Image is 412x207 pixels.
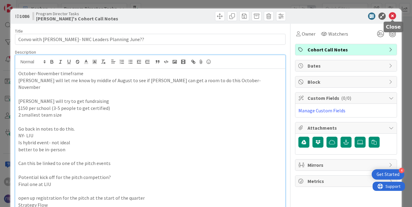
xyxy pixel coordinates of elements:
p: 2 smallest team size [18,111,283,118]
span: Watchers [328,30,348,37]
p: Final one at LIU [18,181,283,188]
span: Attachments [308,124,386,132]
p: [PERSON_NAME] will try to get fundraising [18,98,283,105]
input: type card name here... [15,34,286,45]
p: Can this be linked to one of the pitch events [18,160,283,167]
span: Program Director Tasks [36,11,118,16]
p: open up registration for the pitch at the start of the quarter [18,195,283,202]
span: ID [15,12,29,20]
label: Title [15,28,23,34]
p: October-November timeframe [18,70,283,77]
span: Support [13,1,28,8]
span: Custom Fields [308,94,386,102]
p: [PERSON_NAME] will let me know by middle of August to see if [PERSON_NAME] can get a room to do t... [18,77,283,91]
b: 1086 [20,13,29,19]
span: Dates [308,62,386,69]
p: Is hybrid event- not ideal [18,139,283,146]
span: ( 0/0 ) [341,95,351,101]
p: Potential kick off for the pitch compettion? [18,174,283,181]
span: Mirrors [308,161,386,169]
p: NY- LIU [18,132,283,139]
span: Block [308,78,386,86]
p: $150 per school (3-5 people to get certified) [18,105,283,112]
div: Open Get Started checklist, remaining modules: 4 [372,169,404,180]
span: Metrics [308,177,386,185]
div: 4 [399,168,404,173]
b: [PERSON_NAME]'s Cohort Call Notes [36,16,118,21]
h5: Close [386,24,401,30]
div: Get Started [377,171,399,177]
span: Cohort Call Notes [308,46,386,53]
p: Go back in notes to do this. [18,125,283,132]
span: Owner [302,30,315,37]
a: Manage Custom Fields [298,107,345,114]
span: Description [15,49,36,55]
p: better to be in-person [18,146,283,153]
